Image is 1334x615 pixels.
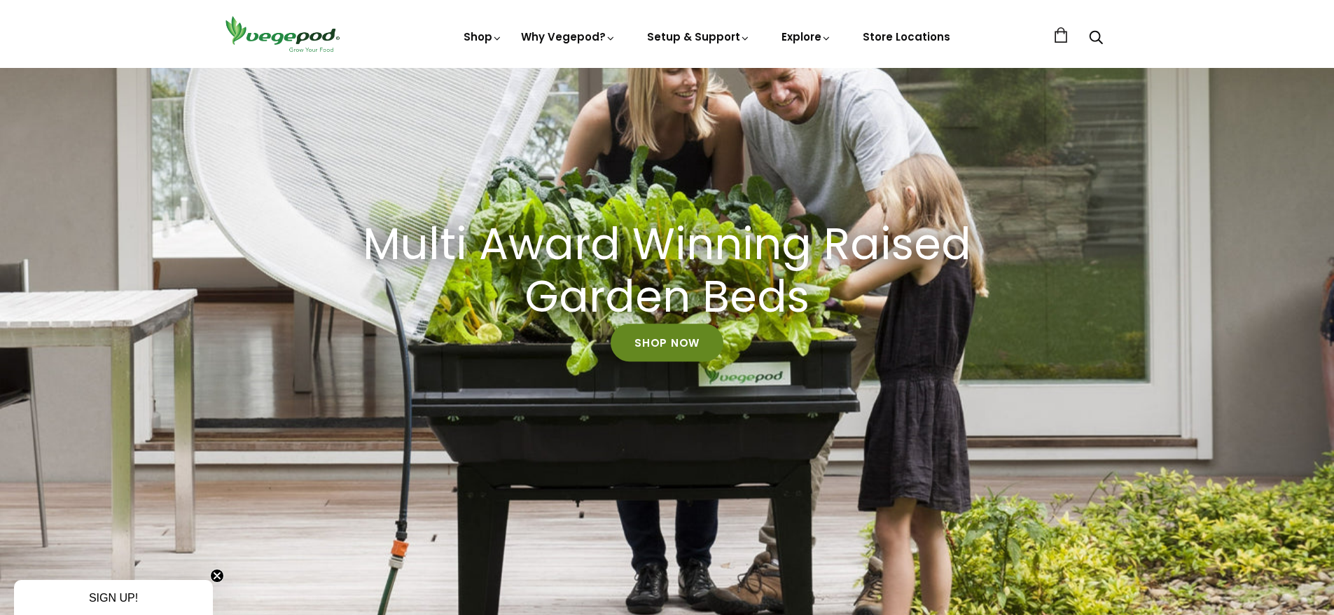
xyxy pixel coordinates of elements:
a: Store Locations [863,29,950,44]
img: Vegepod [219,14,345,54]
a: Shop Now [611,324,723,361]
a: Multi Award Winning Raised Garden Beds [335,219,1000,324]
a: Search [1089,32,1103,46]
a: Setup & Support [647,29,751,44]
h2: Multi Award Winning Raised Garden Beds [352,219,982,324]
a: Why Vegepod? [521,29,616,44]
div: SIGN UP!Close teaser [14,580,213,615]
span: SIGN UP! [89,592,138,604]
a: Explore [781,29,832,44]
a: Shop [464,29,503,44]
button: Close teaser [210,569,224,583]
